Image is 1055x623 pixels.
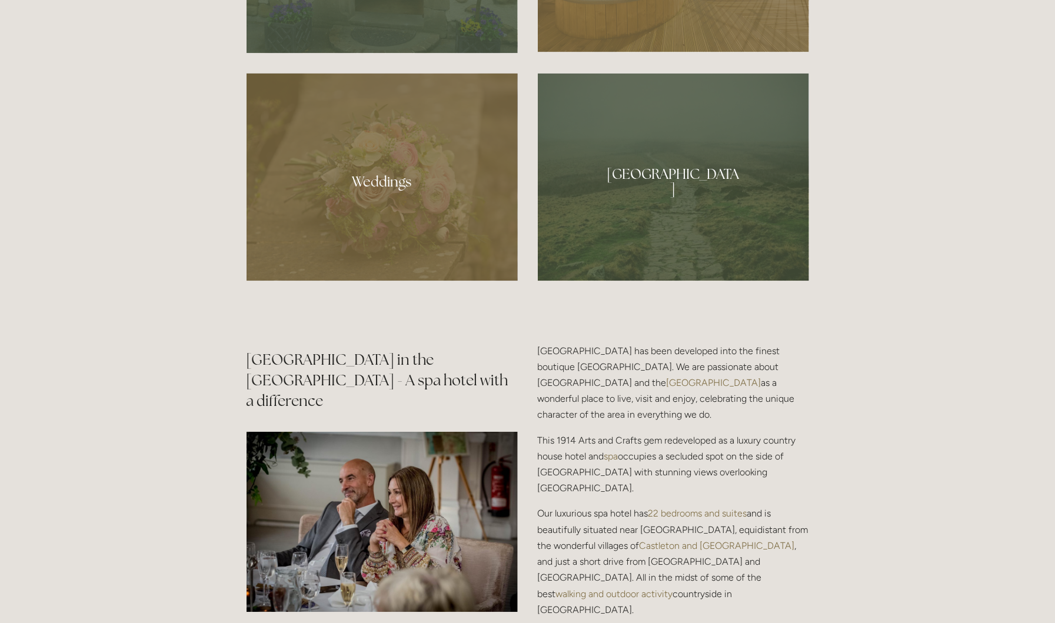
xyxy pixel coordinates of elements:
a: Peak District path, Losehill hotel [538,74,809,281]
img: Couple during a Dinner at Losehill Restaurant Paul Roden Kathryn Roden [247,432,518,612]
p: Our luxurious spa hotel has and is beautifully situated near [GEOGRAPHIC_DATA], equidistant from ... [538,506,809,618]
a: [GEOGRAPHIC_DATA] [667,378,761,389]
a: Castleton and [GEOGRAPHIC_DATA] [640,541,795,552]
a: spa [604,451,618,462]
a: Bouquet of flowers at Losehill Hotel [247,74,518,281]
a: walking and outdoor activity [556,589,673,600]
h2: [GEOGRAPHIC_DATA] in the [GEOGRAPHIC_DATA] - A spa hotel with a difference [247,350,518,412]
a: 22 bedrooms and suites [648,508,747,519]
p: This 1914 Arts and Crafts gem redeveloped as a luxury country house hotel and occupies a secluded... [538,433,809,497]
p: [GEOGRAPHIC_DATA] has been developed into the finest boutique [GEOGRAPHIC_DATA]. We are passionat... [538,344,809,424]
